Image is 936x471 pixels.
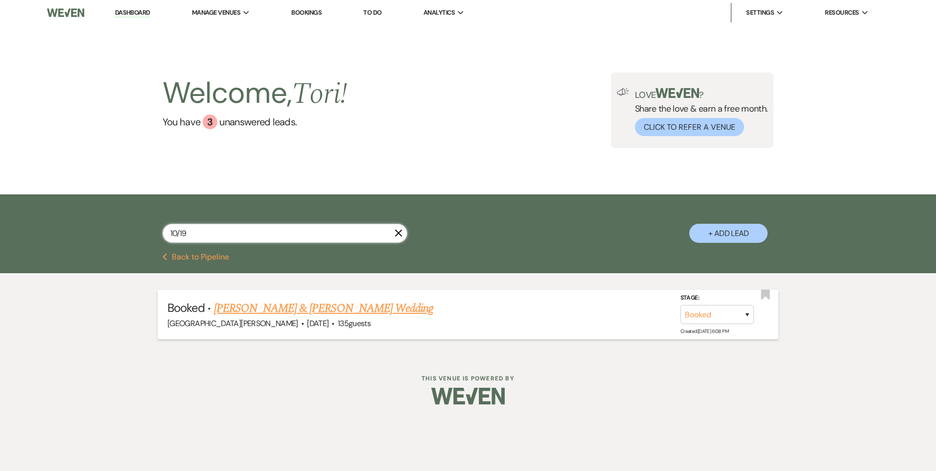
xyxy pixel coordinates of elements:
a: To Do [363,8,381,17]
button: Click to Refer a Venue [635,118,744,136]
img: loud-speaker-illustration.svg [617,88,629,96]
span: 135 guests [338,318,371,329]
span: Manage Venues [192,8,240,18]
img: Weven Logo [47,2,84,23]
a: Bookings [291,8,322,17]
span: Resources [825,8,859,18]
span: Booked [167,300,205,315]
label: Stage: [680,293,754,304]
div: Share the love & earn a free month. [629,88,768,136]
span: Settings [746,8,774,18]
span: Created: [DATE] 6:08 PM [680,328,728,334]
button: Back to Pipeline [163,253,230,261]
a: You have 3 unanswered leads. [163,115,348,129]
span: Tori ! [292,71,347,117]
button: + Add Lead [689,224,768,243]
a: Dashboard [115,8,150,18]
span: [DATE] [307,318,328,329]
a: [PERSON_NAME] & [PERSON_NAME] Wedding [214,300,433,317]
span: Analytics [423,8,455,18]
img: weven-logo-green.svg [655,88,699,98]
div: 3 [203,115,217,129]
p: Love ? [635,88,768,99]
span: [GEOGRAPHIC_DATA][PERSON_NAME] [167,318,298,329]
img: Weven Logo [431,379,505,413]
input: Search by name, event date, email address or phone number [163,224,407,243]
h2: Welcome, [163,72,348,115]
